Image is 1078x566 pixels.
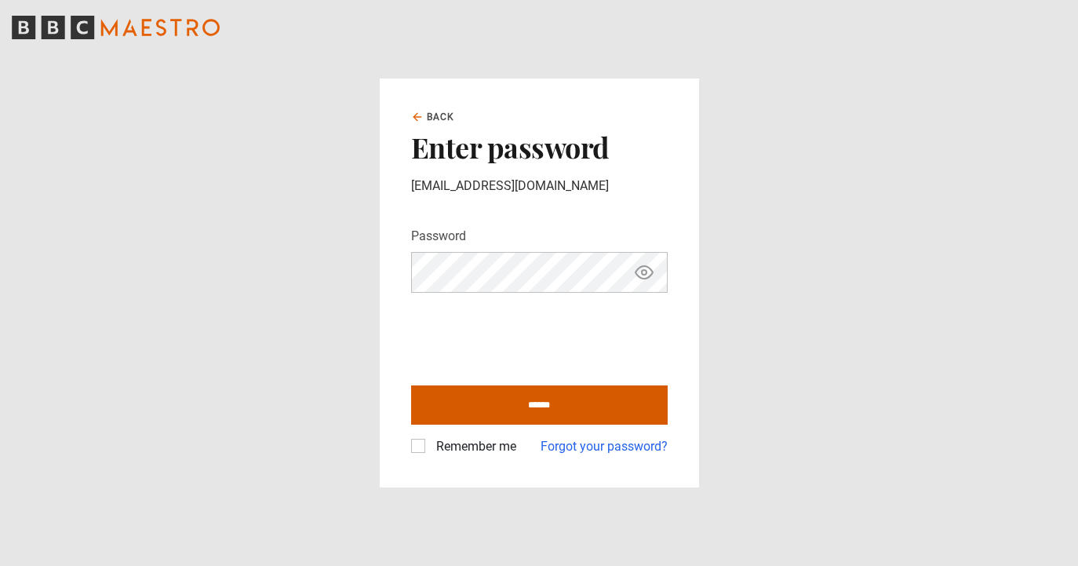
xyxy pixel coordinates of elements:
label: Remember me [430,437,516,456]
p: [EMAIL_ADDRESS][DOMAIN_NAME] [411,177,668,195]
span: Back [427,110,455,124]
iframe: To enrich screen reader interactions, please activate Accessibility in Grammarly extension settings [411,305,650,367]
button: Show password [631,259,657,287]
svg: BBC Maestro [12,16,220,39]
label: Password [411,227,466,246]
h2: Enter password [411,130,668,163]
a: Forgot your password? [541,437,668,456]
a: Back [411,110,455,124]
